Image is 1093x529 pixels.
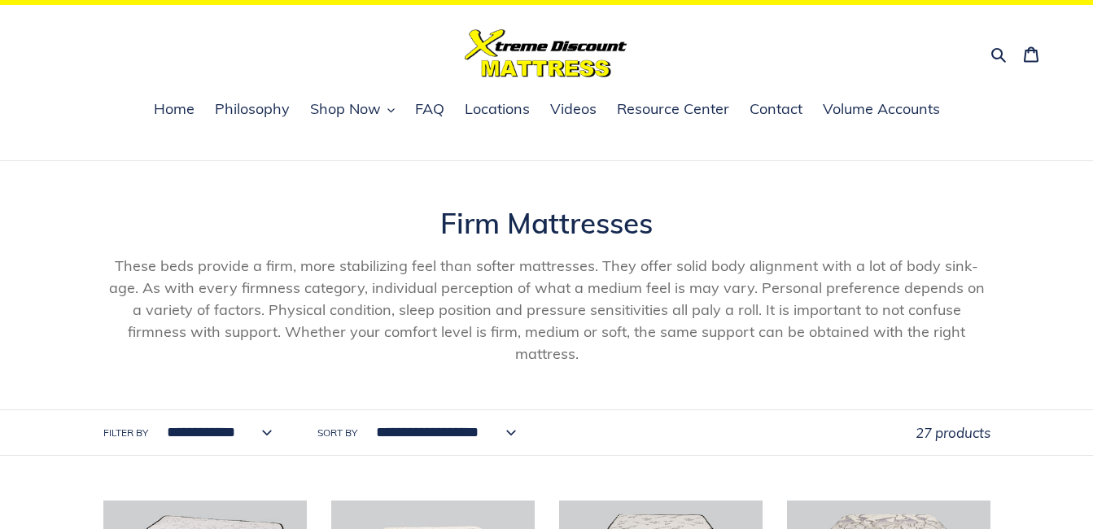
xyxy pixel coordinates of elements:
span: FAQ [415,99,444,119]
button: Shop Now [302,98,403,122]
span: Philosophy [215,99,290,119]
label: Sort by [317,426,357,440]
a: Philosophy [207,98,298,122]
span: Volume Accounts [823,99,940,119]
span: Locations [465,99,530,119]
a: Home [146,98,203,122]
a: Locations [457,98,538,122]
span: Contact [750,99,802,119]
span: These beds provide a firm, more stabilizing feel than softer mattresses. They offer solid body al... [109,256,985,363]
span: Resource Center [617,99,729,119]
a: FAQ [407,98,453,122]
label: Filter by [103,426,148,440]
span: 27 products [916,424,990,441]
span: Shop Now [310,99,381,119]
span: Videos [550,99,597,119]
span: Firm Mattresses [440,205,653,241]
span: Home [154,99,195,119]
a: Volume Accounts [815,98,948,122]
a: Videos [542,98,605,122]
a: Resource Center [609,98,737,122]
a: Contact [741,98,811,122]
img: Xtreme Discount Mattress [465,29,627,77]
